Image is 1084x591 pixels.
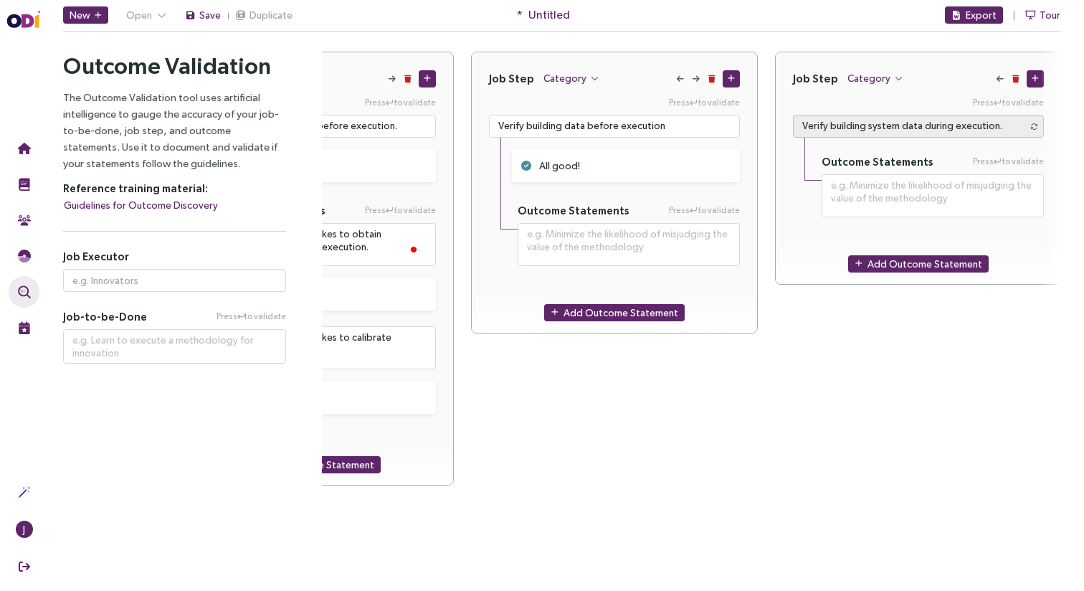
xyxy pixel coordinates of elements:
button: Delete Job Step [403,75,413,85]
button: J [9,514,39,545]
div: All good! [264,286,410,302]
textarea: To enrich screen reader interactions, please activate Accessibility in Grammarly extension settings [214,223,436,266]
span: J [23,521,25,538]
textarea: To enrich screen reader interactions, please activate Accessibility in Grammarly extension settings [489,115,740,138]
span: Untitled [528,6,570,24]
button: Training [9,169,39,200]
button: Category [847,70,904,87]
p: The Outcome Validation tool uses artificial intelligence to gauge the accuracy of your job-to-be-... [63,89,286,171]
button: Move Right [691,75,701,85]
img: Outcome Validation [18,285,31,298]
button: Move Left [675,75,685,85]
textarea: To enrich screen reader interactions, please activate Accessibility in Grammarly extension settings [214,326,436,369]
img: Community [18,214,31,227]
textarea: To enrich screen reader interactions, please activate Accessibility in Grammarly extension settings [793,115,1044,138]
button: Move Right [387,75,397,85]
button: Open [120,6,173,24]
h5: Outcome Statements [518,204,629,217]
button: Live Events [9,312,39,344]
textarea: Press Enter to validate [518,223,740,266]
button: Home [9,133,39,164]
button: Actions [9,476,39,508]
img: JTBD Needs Framework [18,250,31,263]
img: Actions [18,486,31,498]
span: Press to validate [973,155,1044,169]
button: Community [9,204,39,236]
div: All good! [235,158,410,174]
img: Live Events [18,321,31,334]
span: Category [543,70,586,86]
span: Press to validate [217,310,286,323]
h4: Job Step [489,72,534,85]
button: Export [945,6,1003,24]
span: Add Outcome Statement [564,305,678,321]
h5: Job Executor [63,250,286,263]
button: Delete Job Step [707,75,717,85]
button: Tour [1024,6,1061,24]
button: Duplicate [234,6,293,24]
div: All good! [539,158,714,174]
span: Add Outcome Statement [867,256,982,272]
button: Sign Out [9,551,39,582]
button: Outcome Validation [9,276,39,308]
button: Delete Job Step [1011,75,1021,85]
span: Export [966,7,997,23]
span: New [70,7,90,23]
span: Tour [1040,7,1060,23]
textarea: Press Enter to validate [822,174,1044,217]
button: Save [184,6,222,24]
button: Guidelines for Outcome Discovery [63,197,219,214]
button: Category [543,70,600,87]
button: Add Outcome Statement [544,304,685,321]
img: Training [18,178,31,191]
span: Save [199,7,221,23]
strong: Reference training material: [63,182,208,194]
button: Move Left [995,75,1005,85]
span: Category [847,70,890,86]
span: Job-to-be-Done [63,310,147,323]
h4: Job Step [793,72,838,85]
div: All good! [264,389,410,405]
span: Guidelines for Outcome Discovery [64,197,218,213]
h5: Outcome Statements [822,155,933,169]
button: Needs Framework [9,240,39,272]
input: e.g. Innovators [63,269,286,292]
textarea: Press Enter to validate [63,329,286,364]
button: Add Outcome Statement [848,255,989,273]
h2: Outcome Validation [63,52,286,80]
span: Press to validate [365,204,436,217]
span: Press to validate [669,204,740,217]
button: New [63,6,108,24]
